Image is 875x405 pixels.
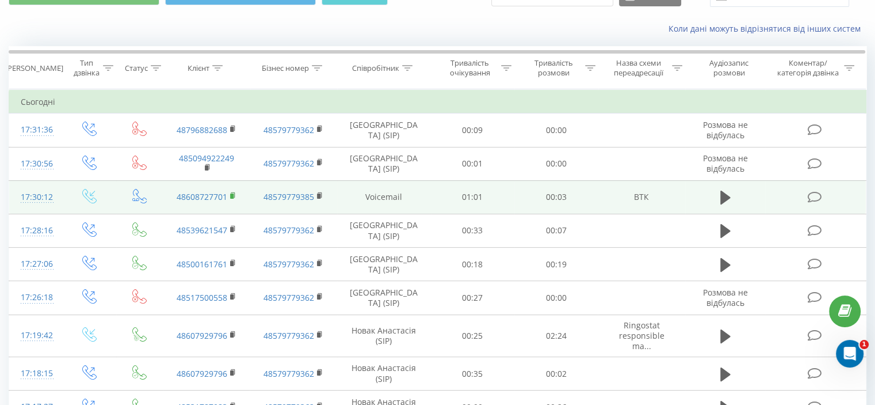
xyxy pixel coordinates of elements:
[177,368,227,379] a: 48607929796
[263,158,314,169] a: 48579779362
[514,180,598,214] td: 00:03
[188,63,209,73] div: Клієнт
[514,315,598,357] td: 02:24
[21,362,51,385] div: 17:18:15
[774,58,841,78] div: Коментар/категорія дзвінка
[703,153,748,174] span: Розмова не відбулась
[337,147,431,180] td: [GEOGRAPHIC_DATA] (SIP)
[177,124,227,135] a: 48796882688
[431,214,514,247] td: 00:33
[337,113,431,147] td: [GEOGRAPHIC_DATA] (SIP)
[514,281,598,315] td: 00:00
[431,281,514,315] td: 00:27
[619,320,664,351] span: Ringostat responsible ma...
[514,113,598,147] td: 00:00
[263,225,314,236] a: 48579779362
[21,286,51,309] div: 17:26:18
[21,253,51,275] div: 17:27:06
[21,153,51,175] div: 17:30:56
[263,259,314,270] a: 48579779362
[696,58,763,78] div: Аудіозапис розмови
[703,287,748,308] span: Розмова не відбулась
[431,147,514,180] td: 00:01
[21,119,51,141] div: 17:31:36
[598,180,685,214] td: ВТК
[177,191,227,202] a: 48608727701
[177,330,227,341] a: 48607929796
[703,119,748,141] span: Розмова не відбулась
[179,153,234,164] a: 485094922249
[263,292,314,303] a: 48579779362
[9,90,866,113] td: Сьогодні
[263,368,314,379] a: 48579779362
[72,58,100,78] div: Тип дзвінка
[514,147,598,180] td: 00:00
[352,63,399,73] div: Співробітник
[431,113,514,147] td: 00:09
[431,315,514,357] td: 00:25
[177,292,227,303] a: 48517500558
[514,248,598,281] td: 00:19
[525,58,582,78] div: Тривалість розмови
[431,248,514,281] td: 00:18
[177,259,227,270] a: 48500161761
[514,214,598,247] td: 00:07
[263,191,314,202] a: 48579779385
[337,357,431,391] td: Новак Анастасія (SIP)
[337,180,431,214] td: Voicemail
[337,214,431,247] td: [GEOGRAPHIC_DATA] (SIP)
[431,357,514,391] td: 00:35
[262,63,309,73] div: Бізнес номер
[431,180,514,214] td: 01:01
[21,324,51,347] div: 17:19:42
[21,186,51,209] div: 17:30:12
[859,340,869,349] span: 1
[609,58,669,78] div: Назва схеми переадресації
[514,357,598,391] td: 00:02
[668,23,866,34] a: Коли дані можуть відрізнятися вiд інших систем
[441,58,499,78] div: Тривалість очікування
[21,219,51,242] div: 17:28:16
[263,124,314,135] a: 48579779362
[337,248,431,281] td: [GEOGRAPHIC_DATA] (SIP)
[125,63,148,73] div: Статус
[177,225,227,236] a: 48539621547
[337,315,431,357] td: Новак Анастасія (SIP)
[263,330,314,341] a: 48579779362
[836,340,863,368] iframe: Intercom live chat
[337,281,431,315] td: [GEOGRAPHIC_DATA] (SIP)
[5,63,63,73] div: [PERSON_NAME]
